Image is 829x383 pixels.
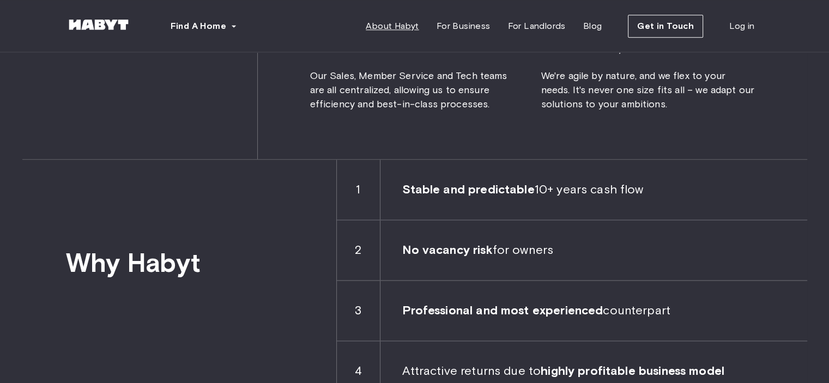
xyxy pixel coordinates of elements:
span: We're agile by nature, and we flex to your needs. It's never one size fits all – we adapt our sol... [541,70,755,110]
span: Why Habyt [66,247,201,278]
span: 4 [355,363,362,379]
b: Professional and most experienced [402,303,603,318]
a: About Habyt [357,15,427,37]
span: For Landlords [507,20,565,33]
span: Get in Touch [637,20,694,33]
a: For Landlords [499,15,574,37]
b: highly profitable business model [541,363,724,378]
span: Find A Home [171,20,226,33]
span: Our Sales, Member Service and Tech teams are all centralized, allowing us to ensure efficiency an... [310,70,507,110]
a: Blog [574,15,611,37]
b: Stable and predictable [402,182,534,197]
img: Habyt [66,19,131,30]
span: Log in [729,20,754,33]
a: For Business [428,15,499,37]
span: counterpart [380,281,807,341]
span: 2 [355,242,361,258]
button: Get in Touch [628,15,703,38]
b: No vacancy risk [402,242,492,257]
button: Find A Home [162,15,246,37]
span: For Business [437,20,491,33]
span: for owners [380,220,807,280]
span: 3 [355,302,361,319]
a: Log in [721,15,763,37]
span: 10+ years cash flow [380,160,807,220]
span: Blog [583,20,602,33]
span: About Habyt [366,20,419,33]
span: 1 [356,181,360,198]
